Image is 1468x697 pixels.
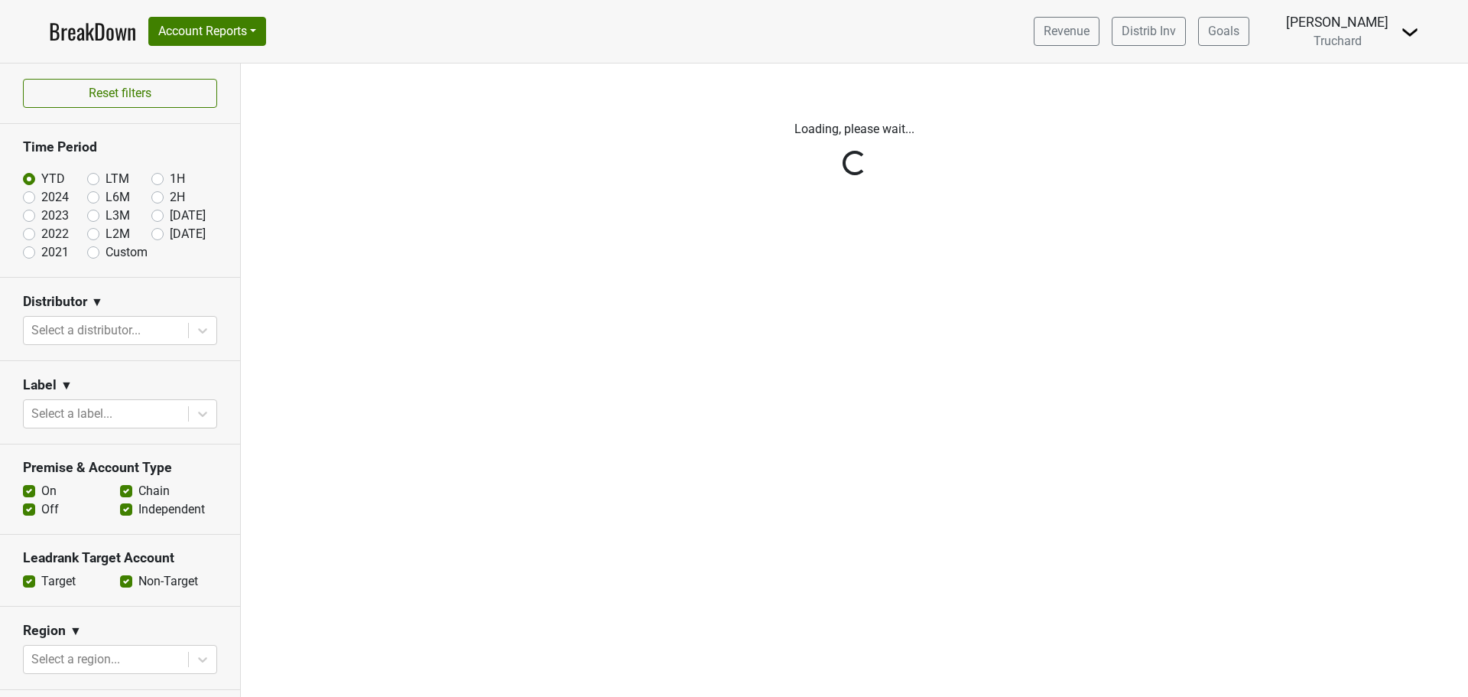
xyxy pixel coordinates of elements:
a: Distrib Inv [1112,17,1186,46]
a: Goals [1198,17,1249,46]
span: Truchard [1314,34,1362,48]
a: Revenue [1034,17,1099,46]
button: Account Reports [148,17,266,46]
a: BreakDown [49,15,136,47]
div: [PERSON_NAME] [1286,12,1388,32]
img: Dropdown Menu [1401,23,1419,41]
p: Loading, please wait... [430,120,1279,138]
